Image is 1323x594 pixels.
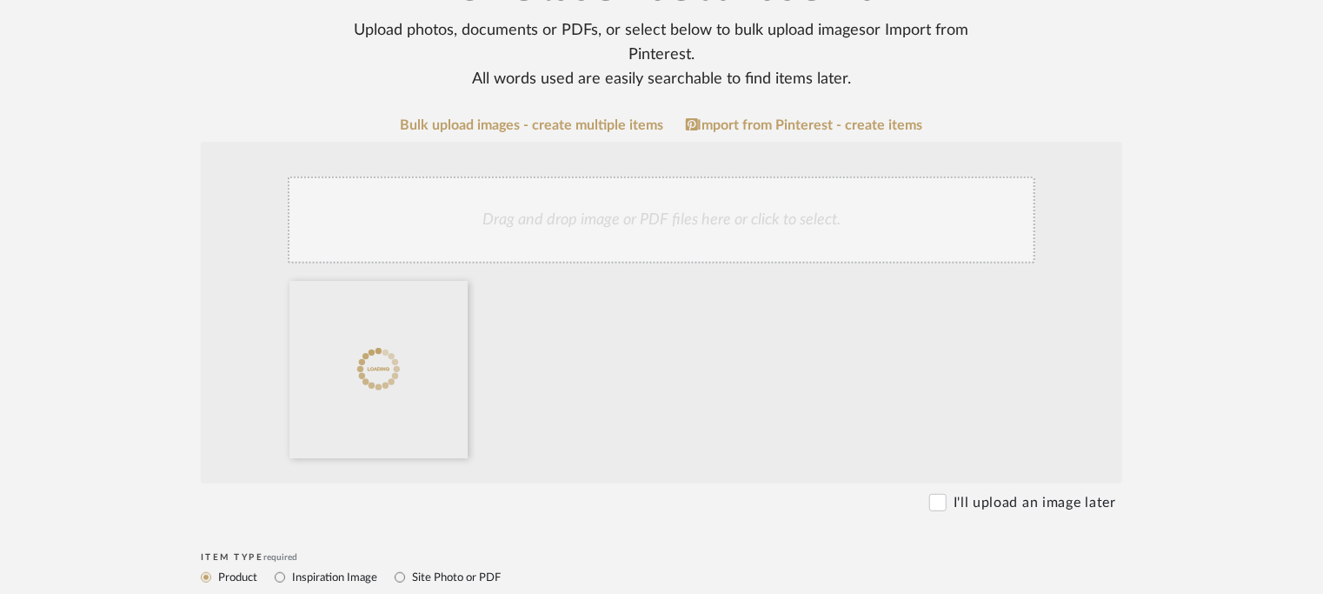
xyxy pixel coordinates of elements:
[410,568,501,587] label: Site Photo or PDF
[264,553,298,562] span: required
[201,566,1122,588] mat-radio-group: Select item type
[201,552,1122,563] div: Item Type
[401,118,664,133] a: Bulk upload images - create multiple items
[686,117,923,133] a: Import from Pinterest - create items
[322,18,1001,91] div: Upload photos, documents or PDFs, or select below to bulk upload images or Import from Pinterest ...
[290,568,377,587] label: Inspiration Image
[954,492,1116,513] label: I'll upload an image later
[216,568,257,587] label: Product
